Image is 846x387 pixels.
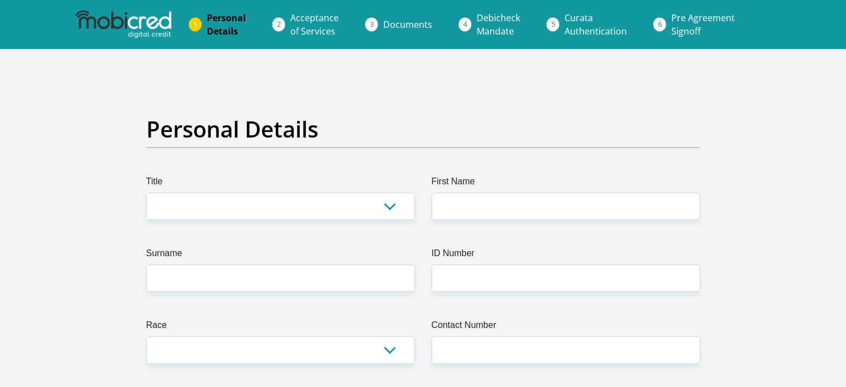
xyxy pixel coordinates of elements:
label: Title [146,175,415,193]
label: Contact Number [432,319,700,336]
span: Documents [383,18,432,31]
input: Surname [146,264,415,292]
a: Acceptanceof Services [281,7,348,42]
a: CurataAuthentication [556,7,636,42]
input: ID Number [432,264,700,292]
span: Acceptance of Services [290,12,339,37]
span: Personal Details [207,12,246,37]
span: Pre Agreement Signoff [671,12,735,37]
a: Documents [374,13,441,36]
span: Curata Authentication [565,12,627,37]
label: First Name [432,175,700,193]
span: Debicheck Mandate [477,12,520,37]
a: DebicheckMandate [468,7,529,42]
label: Race [146,319,415,336]
a: Pre AgreementSignoff [662,7,744,42]
input: Contact Number [432,336,700,364]
img: mobicred logo [76,11,171,38]
a: PersonalDetails [198,7,255,42]
label: ID Number [432,247,700,264]
h2: Personal Details [146,116,700,143]
label: Surname [146,247,415,264]
input: First Name [432,193,700,220]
